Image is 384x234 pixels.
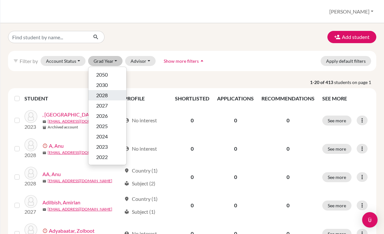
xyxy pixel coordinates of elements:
[124,196,129,201] span: location_on
[13,58,18,63] i: filter_list
[120,91,171,106] th: PROFILE
[96,122,108,130] span: 2025
[42,120,46,124] span: mail
[42,143,49,148] span: error_outline
[88,142,126,152] button: 2023
[96,81,108,89] span: 2030
[24,167,37,180] img: AA, Anu
[261,117,315,124] p: 0
[96,91,108,99] span: 2028
[24,123,37,131] p: 2023
[42,228,49,233] span: error_outline
[171,163,213,191] td: 0
[318,91,374,106] th: SEE MORE
[362,212,378,228] div: Open Intercom Messenger
[42,208,46,211] span: mail
[88,131,126,142] button: 2024
[20,58,38,64] span: Filter by
[124,118,129,123] span: account_circle
[96,143,108,151] span: 2023
[48,206,112,212] a: [EMAIL_ADDRESS][DOMAIN_NAME]
[171,106,213,135] td: 0
[213,91,258,106] th: APPLICATIONS
[124,208,155,216] div: Subject (1)
[24,180,37,187] p: 2028
[213,163,258,191] td: 0
[322,116,352,126] button: See more
[8,31,88,43] input: Find student by name...
[88,70,126,80] button: 2050
[310,79,334,86] strong: 1-20 of 413
[213,106,258,135] td: 0
[334,79,376,86] span: students on page 1
[88,152,126,162] button: 2022
[24,91,120,106] th: STUDENT
[88,56,123,66] button: Grad Year
[42,179,46,183] span: mail
[96,133,108,140] span: 2024
[213,135,258,163] td: 0
[42,126,46,129] span: inventory_2
[258,91,318,106] th: RECOMMENDATIONS
[124,168,129,173] span: location_on
[124,209,129,214] span: local_library
[326,5,376,18] button: [PERSON_NAME]
[88,80,126,90] button: 2030
[158,56,211,66] button: Show more filtersarrow_drop_up
[96,112,108,120] span: 2026
[124,195,158,203] div: Country (1)
[321,56,371,66] button: Apply default filters
[88,90,126,100] button: 2028
[213,191,258,220] td: 0
[199,58,205,64] i: arrow_drop_up
[42,199,80,206] a: Adilbish, Amirlan
[322,172,352,182] button: See more
[24,138,37,151] img: A, Anu
[124,167,158,174] div: Country (1)
[124,181,129,186] span: local_library
[171,135,213,163] td: 0
[24,151,37,159] p: 2028
[96,102,108,109] span: 2027
[96,71,108,79] span: 2050
[124,145,157,153] div: No interest
[171,191,213,220] td: 0
[48,178,112,184] a: [EMAIL_ADDRESS][DOMAIN_NAME]
[261,173,315,181] p: 0
[24,195,37,208] img: Adilbish, Amirlan
[42,151,46,155] span: mail
[88,111,126,121] button: 2026
[49,142,64,150] a: A, Anu
[96,153,108,161] span: 2022
[88,121,126,131] button: 2025
[322,201,352,211] button: See more
[322,144,352,154] button: See more
[41,56,86,66] button: Account Status
[164,58,199,64] span: Show more filters
[327,31,376,43] button: Add student
[88,67,127,165] div: Grad Year
[24,208,37,216] p: 2027
[124,117,157,124] div: No interest
[48,118,112,124] a: [EMAIL_ADDRESS][DOMAIN_NAME]
[48,124,78,130] b: Archived account
[88,100,126,111] button: 2027
[42,111,96,118] a: , [GEOGRAPHIC_DATA]
[124,180,155,187] div: Subject (2)
[124,146,129,151] span: account_circle
[171,91,213,106] th: SHORTLISTED
[42,170,61,178] a: AA, Anu
[24,110,37,123] img: , Margad
[125,56,156,66] button: Advisor
[261,201,315,209] p: 0
[261,145,315,153] p: 0
[48,150,112,155] a: [EMAIL_ADDRESS][DOMAIN_NAME]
